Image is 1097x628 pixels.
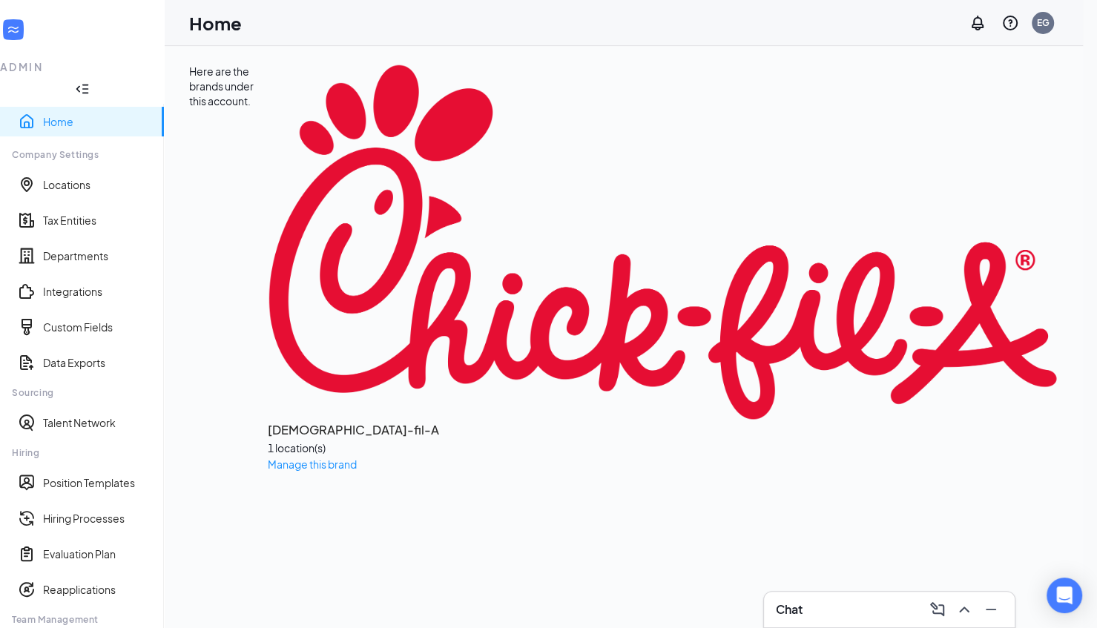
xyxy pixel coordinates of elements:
[43,511,152,526] a: Hiring Processes
[43,213,152,228] a: Tax Entities
[1001,14,1019,32] svg: QuestionInfo
[12,446,151,459] div: Hiring
[268,420,1058,440] h3: [DEMOGRAPHIC_DATA]-fil-A
[43,582,152,597] a: Reapplications
[268,440,1058,456] div: 1 location(s)
[75,82,90,96] svg: Collapse
[43,114,152,129] a: Home
[1037,16,1050,29] div: EG
[43,177,152,192] a: Locations
[43,475,152,490] a: Position Templates
[268,457,357,471] a: Manage this brand
[1047,578,1082,613] div: Open Intercom Messenger
[12,148,151,161] div: Company Settings
[189,10,242,36] h1: Home
[43,248,152,263] a: Departments
[929,601,946,618] svg: ComposeMessage
[43,284,152,299] a: Integrations
[969,14,986,32] svg: Notifications
[6,22,21,37] svg: WorkstreamLogo
[955,601,973,618] svg: ChevronUp
[776,601,803,618] h3: Chat
[926,598,949,621] button: ComposeMessage
[268,64,1058,420] img: Chick-fil-A logo
[43,546,152,561] a: Evaluation Plan
[189,64,268,472] div: Here are the brands under this account.
[982,601,1000,618] svg: Minimize
[43,415,152,430] a: Talent Network
[979,598,1003,621] button: Minimize
[12,613,151,626] div: Team Management
[952,598,976,621] button: ChevronUp
[12,386,151,399] div: Sourcing
[43,355,152,370] a: Data Exports
[43,320,152,334] a: Custom Fields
